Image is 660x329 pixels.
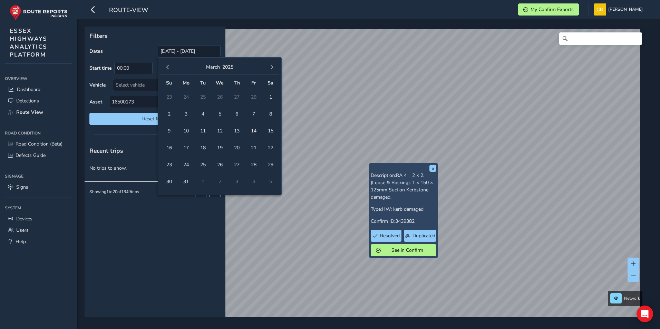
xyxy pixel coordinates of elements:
span: 26 [214,159,226,171]
div: Road Condition [5,128,72,138]
p: Description: [371,172,436,201]
button: Reset filters [89,113,221,125]
span: Recent trips [89,147,123,155]
span: Duplicated [412,232,435,239]
span: 21 [247,142,260,154]
span: 14 [247,125,260,137]
label: Vehicle [89,82,106,88]
span: 6 [231,108,243,120]
div: Signage [5,171,72,181]
span: RA 4 = 2 × 2. (Loose & Rocking). 1 × 150 × 125mm Suction Kerbstone damaged. [371,172,433,200]
span: 7 [247,108,260,120]
span: Defects Guide [16,152,46,159]
span: 15 [264,125,276,137]
span: Help [16,238,26,245]
a: Detections [5,95,72,107]
span: ESSEX HIGHWAYS ANALYTICS PLATFORM [10,27,47,59]
span: 3 [180,108,192,120]
a: Defects Guide [5,150,72,161]
button: Duplicated [404,230,436,242]
span: 19 [214,142,226,154]
span: 3439382 [395,218,415,225]
span: 13 [231,125,243,137]
span: 9 [163,125,175,137]
a: Signs [5,181,72,193]
img: rr logo [10,5,67,20]
label: Start time [89,65,112,71]
span: route-view [109,6,148,16]
p: Type: [371,206,436,213]
span: Network [624,296,640,301]
span: Dashboard [17,86,40,93]
span: 31 [180,176,192,188]
button: See in Confirm [371,244,436,256]
span: HW: kerb damaged [382,206,424,212]
span: Resolved [380,232,400,239]
img: diamond-layout [594,3,606,16]
label: Dates [89,48,103,54]
span: 18 [197,142,209,154]
a: Route View [5,107,72,118]
button: x [429,165,436,172]
span: See in Confirm [383,247,431,253]
span: Users [16,227,29,233]
a: Users [5,225,72,236]
div: Select vehicle [113,79,209,91]
div: Overview [5,73,72,84]
button: 2025 [222,64,233,70]
span: Fr [251,80,256,86]
span: 24 [180,159,192,171]
span: Su [166,80,172,86]
span: My Confirm Exports [531,6,574,13]
div: System [5,203,72,213]
span: 1 [264,91,276,103]
span: Tu [200,80,206,86]
p: Filters [89,31,221,40]
a: Dashboard [5,84,72,95]
canvas: Map [87,29,640,325]
span: 22 [264,142,276,154]
span: 30 [163,176,175,188]
span: 2 [163,108,175,120]
span: 16 [163,142,175,154]
span: We [216,80,224,86]
span: Route View [16,109,43,116]
span: Devices [16,216,32,222]
a: Devices [5,213,72,225]
span: 28 [247,159,260,171]
span: 16500173 [109,96,209,108]
input: Search [559,32,642,45]
span: Th [234,80,240,86]
span: 8 [264,108,276,120]
span: Sa [268,80,273,86]
span: Signs [16,184,28,190]
div: Showing 1 to 20 of 1349 trips [89,189,139,195]
p: Confirm ID: [371,218,436,225]
span: 29 [264,159,276,171]
span: 25 [197,159,209,171]
span: 12 [214,125,226,137]
span: 11 [197,125,209,137]
div: Open Intercom Messenger [637,306,653,322]
span: 23 [163,159,175,171]
p: No trips to show. [85,160,225,177]
button: March [206,64,220,70]
label: Asset [89,99,102,105]
span: 17 [180,142,192,154]
span: Road Condition (Beta) [16,141,62,147]
a: Road Condition (Beta) [5,138,72,150]
span: 27 [231,159,243,171]
span: 4 [197,108,209,120]
span: 5 [214,108,226,120]
span: Mo [183,80,190,86]
span: [PERSON_NAME] [608,3,643,16]
button: My Confirm Exports [518,3,579,16]
span: 20 [231,142,243,154]
span: Detections [16,98,39,104]
span: Reset filters [95,116,215,122]
a: Help [5,236,72,247]
span: 10 [180,125,192,137]
button: [PERSON_NAME] [594,3,645,16]
button: Resolved [371,230,401,242]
